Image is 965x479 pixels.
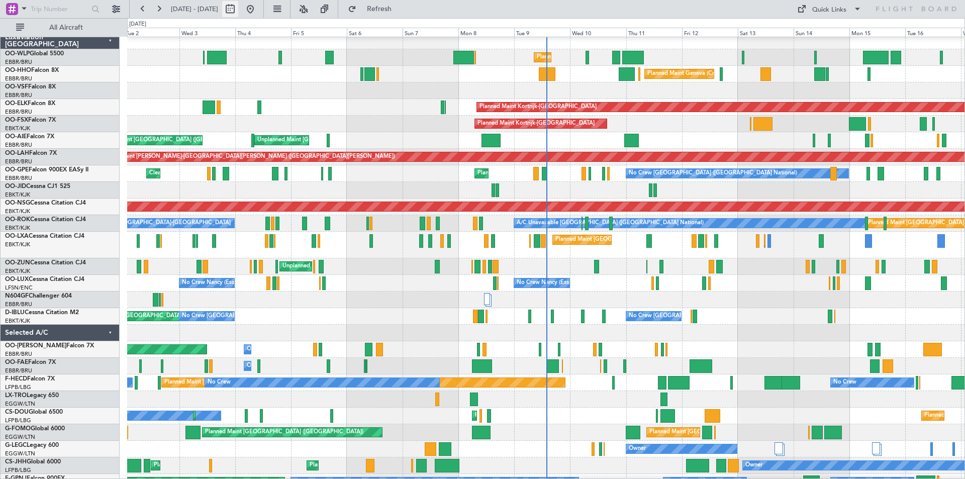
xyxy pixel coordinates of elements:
[5,276,84,282] a: OO-LUXCessna Citation CJ4
[5,343,66,349] span: OO-[PERSON_NAME]
[5,376,27,382] span: F-HECD
[5,208,30,215] a: EBKT/KJK
[358,6,401,13] span: Refresh
[164,375,323,390] div: Planned Maint [GEOGRAPHIC_DATA] ([GEOGRAPHIC_DATA])
[70,216,231,231] div: A/C Unavailable [GEOGRAPHIC_DATA]-[GEOGRAPHIC_DATA]
[5,384,31,391] a: LFPB/LBG
[5,217,86,223] a: OO-ROKCessna Citation CJ4
[235,28,291,37] div: Thu 4
[5,310,79,316] a: D-IBLUCessna Citation M2
[5,167,29,173] span: OO-GPE
[98,149,395,164] div: Planned Maint [PERSON_NAME]-[GEOGRAPHIC_DATA][PERSON_NAME] ([GEOGRAPHIC_DATA][PERSON_NAME])
[347,28,403,37] div: Sat 6
[5,134,54,140] a: OO-AIEFalcon 7X
[5,233,84,239] a: OO-LXACessna Citation CJ4
[282,259,448,274] div: Unplanned Maint [GEOGRAPHIC_DATA] ([GEOGRAPHIC_DATA])
[11,20,109,36] button: All Aircraft
[738,28,794,37] div: Sat 13
[629,166,797,181] div: No Crew [GEOGRAPHIC_DATA] ([GEOGRAPHIC_DATA] National)
[5,67,31,73] span: OO-HHO
[182,275,242,291] div: No Crew Nancy (Essey)
[5,183,70,189] a: OO-JIDCessna CJ1 525
[479,100,597,115] div: Planned Maint Kortrijk-[GEOGRAPHIC_DATA]
[5,91,32,99] a: EBBR/BRU
[257,133,446,148] div: Unplanned Maint [GEOGRAPHIC_DATA] ([GEOGRAPHIC_DATA] National)
[629,441,646,456] div: Owner
[5,75,32,82] a: EBBR/BRU
[792,1,866,17] button: Quick Links
[514,28,570,37] div: Tue 9
[5,433,35,441] a: EGGW/LTN
[5,141,32,149] a: EBBR/BRU
[5,51,30,57] span: OO-WLP
[647,66,730,81] div: Planned Maint Geneva (Cointrin)
[5,51,64,57] a: OO-WLPGlobal 5500
[477,166,659,181] div: Planned Maint [GEOGRAPHIC_DATA] ([GEOGRAPHIC_DATA] National)
[5,101,28,107] span: OO-ELK
[5,310,25,316] span: D-IBLU
[5,117,56,123] a: OO-FSXFalcon 7X
[5,293,29,299] span: N604GF
[517,216,704,231] div: A/C Unavailable [GEOGRAPHIC_DATA] ([GEOGRAPHIC_DATA] National)
[5,84,56,90] a: OO-VSFFalcon 8X
[5,150,57,156] a: OO-LAHFalcon 7X
[129,20,146,29] div: [DATE]
[5,409,29,415] span: CS-DOU
[5,260,30,266] span: OO-ZUN
[649,425,808,440] div: Planned Maint [GEOGRAPHIC_DATA] ([GEOGRAPHIC_DATA])
[5,393,59,399] a: LX-TROLegacy 650
[794,28,849,37] div: Sun 14
[5,367,32,374] a: EBBR/BRU
[5,67,59,73] a: OO-HHOFalcon 8X
[291,28,347,37] div: Fri 5
[5,58,32,66] a: EBBR/BRU
[849,28,905,37] div: Mon 15
[5,317,30,325] a: EBKT/KJK
[182,309,350,324] div: No Crew [GEOGRAPHIC_DATA] ([GEOGRAPHIC_DATA] National)
[31,2,88,17] input: Trip Number
[5,260,86,266] a: OO-ZUNCessna Citation CJ4
[247,358,315,373] div: Owner Melsbroek Air Base
[5,191,30,199] a: EBKT/KJK
[5,343,94,349] a: OO-[PERSON_NAME]Falcon 7X
[5,150,29,156] span: OO-LAH
[5,417,31,424] a: LFPB/LBG
[95,133,254,148] div: Planned Maint [GEOGRAPHIC_DATA] ([GEOGRAPHIC_DATA])
[477,116,595,131] div: Planned Maint Kortrijk-[GEOGRAPHIC_DATA]
[5,167,88,173] a: OO-GPEFalcon 900EX EASy II
[5,108,32,116] a: EBBR/BRU
[555,232,737,247] div: Planned Maint [GEOGRAPHIC_DATA] ([GEOGRAPHIC_DATA] National)
[5,293,72,299] a: N604GFChallenger 604
[403,28,458,37] div: Sun 7
[5,117,28,123] span: OO-FSX
[745,458,762,473] div: Owner
[171,5,218,14] span: [DATE] - [DATE]
[5,426,31,432] span: G-FOMO
[812,5,846,15] div: Quick Links
[247,342,315,357] div: Owner Melsbroek Air Base
[5,284,33,292] a: LFSN/ENC
[626,28,682,37] div: Thu 11
[5,84,28,90] span: OO-VSF
[5,359,28,365] span: OO-FAE
[5,376,55,382] a: F-HECDFalcon 7X
[5,409,63,415] a: CS-DOUGlobal 6500
[5,426,65,432] a: G-FOMOGlobal 6000
[5,125,30,132] a: EBKT/KJK
[5,200,86,206] a: OO-NSGCessna Citation CJ4
[5,241,30,248] a: EBKT/KJK
[5,276,29,282] span: OO-LUX
[629,309,797,324] div: No Crew [GEOGRAPHIC_DATA] ([GEOGRAPHIC_DATA] National)
[517,275,576,291] div: No Crew Nancy (Essey)
[208,375,231,390] div: No Crew
[5,233,29,239] span: OO-LXA
[179,28,235,37] div: Wed 3
[5,183,26,189] span: OO-JID
[5,393,27,399] span: LX-TRO
[5,101,55,107] a: OO-ELKFalcon 8X
[124,28,179,37] div: Tue 2
[343,1,404,17] button: Refresh
[310,458,468,473] div: Planned Maint [GEOGRAPHIC_DATA] ([GEOGRAPHIC_DATA])
[5,400,35,408] a: EGGW/LTN
[905,28,961,37] div: Tue 16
